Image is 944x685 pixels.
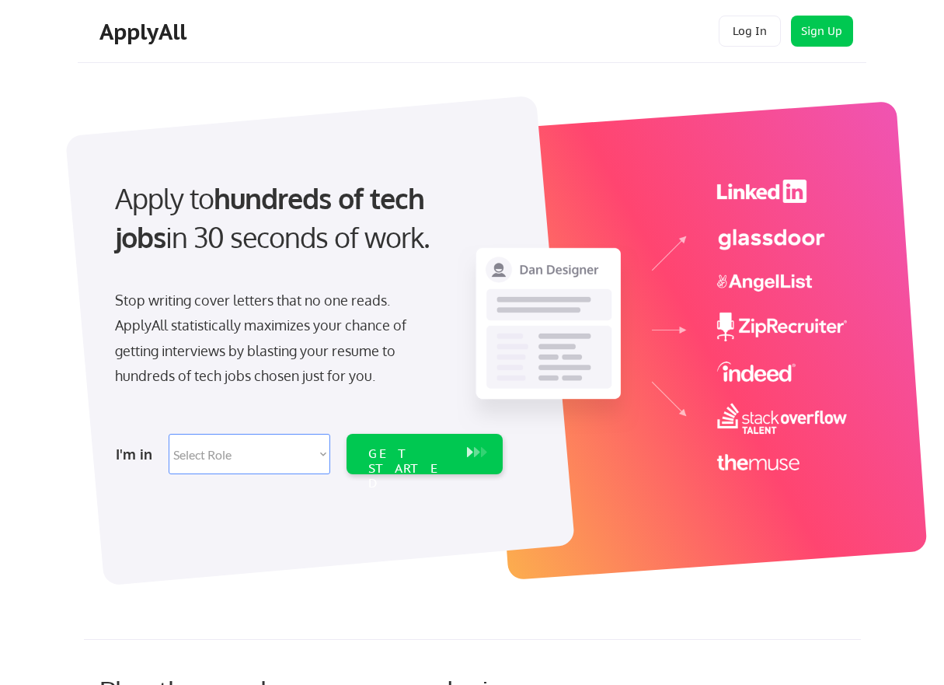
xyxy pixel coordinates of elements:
[791,16,853,47] button: Sign Up
[115,288,434,389] div: Stop writing cover letters that no one reads. ApplyAll statistically maximizes your chance of get...
[115,179,496,257] div: Apply to in 30 seconds of work.
[99,19,191,45] div: ApplyAll
[116,442,159,467] div: I'm in
[368,446,451,491] div: GET STARTED
[115,180,431,254] strong: hundreds of tech jobs
[719,16,781,47] button: Log In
